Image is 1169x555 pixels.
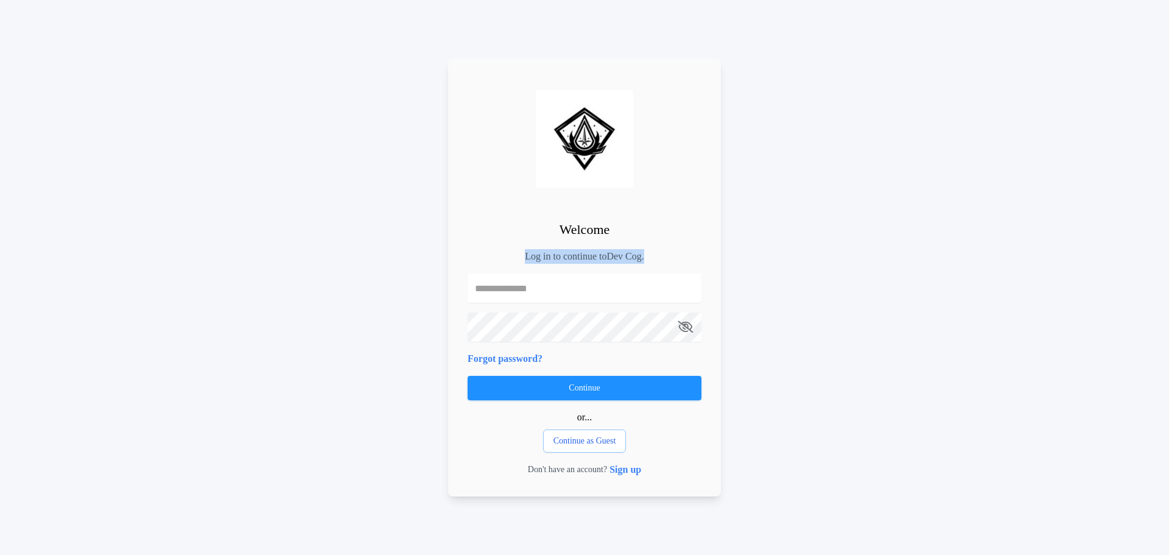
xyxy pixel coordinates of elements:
img: logo [536,90,633,188]
h2: Welcome [560,219,610,239]
p: Log in to continue to Dev Cog . [525,249,644,264]
button: Continue [468,376,701,400]
p: Don't have an account? [528,464,607,476]
p: or... [577,410,592,425]
button: Sign up [609,462,641,477]
button: Continue as Guest [543,430,627,453]
button: Forgot password? [468,352,542,366]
